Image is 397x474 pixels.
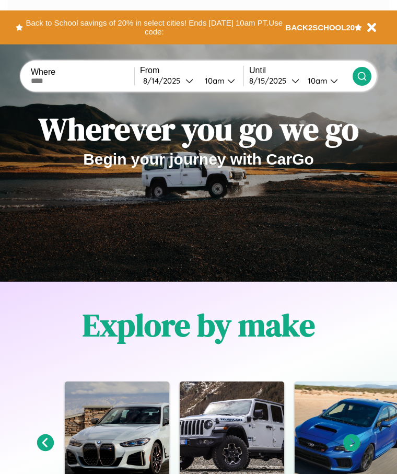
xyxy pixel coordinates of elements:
label: Where [31,67,134,77]
b: BACK2SCHOOL20 [286,23,355,32]
label: From [140,66,243,75]
div: 8 / 15 / 2025 [249,76,291,86]
button: 8/14/2025 [140,75,196,86]
div: 10am [200,76,227,86]
div: 8 / 14 / 2025 [143,76,185,86]
label: Until [249,66,353,75]
button: Back to School savings of 20% in select cities! Ends [DATE] 10am PT.Use code: [23,16,286,39]
button: 10am [299,75,353,86]
button: 10am [196,75,243,86]
h1: Explore by make [83,304,315,346]
div: 10am [302,76,330,86]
